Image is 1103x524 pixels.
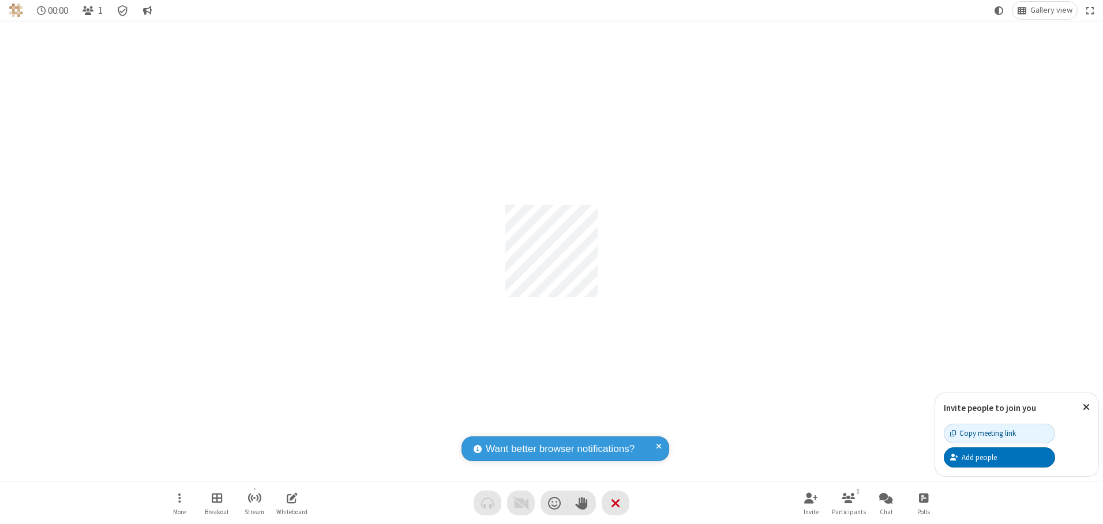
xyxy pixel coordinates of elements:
[831,487,866,519] button: Open participant list
[944,402,1036,413] label: Invite people to join you
[568,491,596,515] button: Raise hand
[138,2,156,19] button: Conversation
[917,508,930,515] span: Polls
[869,487,903,519] button: Open chat
[1074,393,1098,421] button: Close popover
[602,491,629,515] button: End or leave meeting
[541,491,568,515] button: Send a reaction
[880,508,893,515] span: Chat
[794,487,828,519] button: Invite participants (Alt+I)
[507,491,535,515] button: Video
[486,442,635,457] span: Want better browser notifications?
[804,508,819,515] span: Invite
[832,508,866,515] span: Participants
[173,508,186,515] span: More
[205,508,229,515] span: Breakout
[1030,6,1072,15] span: Gallery view
[944,424,1055,443] button: Copy meeting link
[200,487,234,519] button: Manage Breakout Rooms
[906,487,941,519] button: Open poll
[245,508,264,515] span: Stream
[944,447,1055,467] button: Add people
[162,487,197,519] button: Open menu
[1082,2,1099,19] button: Fullscreen
[275,487,309,519] button: Open shared whiteboard
[77,2,107,19] button: Open participant list
[48,5,68,16] span: 00:00
[1012,2,1077,19] button: Change layout
[98,5,103,16] span: 1
[237,487,272,519] button: Start streaming
[276,508,307,515] span: Whiteboard
[990,2,1008,19] button: Using system theme
[32,2,73,19] div: Timer
[112,2,134,19] div: Meeting details Encryption enabled
[9,3,23,17] img: QA Selenium DO NOT DELETE OR CHANGE
[853,486,863,496] div: 1
[950,428,1016,439] div: Copy meeting link
[474,491,501,515] button: Audio problem - check your Internet connection or call by phone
